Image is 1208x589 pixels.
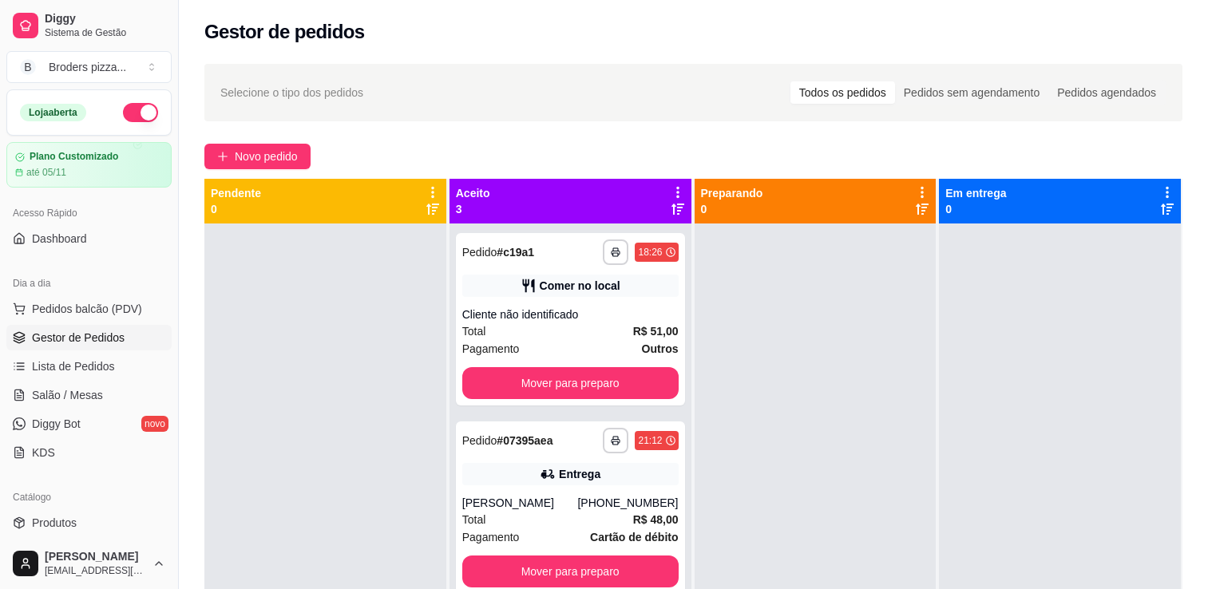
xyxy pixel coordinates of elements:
[32,330,125,346] span: Gestor de Pedidos
[6,51,172,83] button: Select a team
[6,325,172,350] a: Gestor de Pedidos
[217,151,228,162] span: plus
[235,148,298,165] span: Novo pedido
[204,19,365,45] h2: Gestor de pedidos
[211,201,261,217] p: 0
[559,466,600,482] div: Entrega
[6,6,172,45] a: DiggySistema de Gestão
[6,226,172,251] a: Dashboard
[45,26,165,39] span: Sistema de Gestão
[701,201,763,217] p: 0
[590,531,678,544] strong: Cartão de débito
[6,271,172,296] div: Dia a dia
[638,434,662,447] div: 21:12
[220,84,363,101] span: Selecione o tipo dos pedidos
[45,550,146,564] span: [PERSON_NAME]
[945,185,1006,201] p: Em entrega
[45,12,165,26] span: Diggy
[462,555,679,587] button: Mover para preparo
[6,296,172,322] button: Pedidos balcão (PDV)
[462,322,486,340] span: Total
[123,103,158,122] button: Alterar Status
[204,144,311,169] button: Novo pedido
[1048,81,1165,104] div: Pedidos agendados
[32,515,77,531] span: Produtos
[30,151,118,163] article: Plano Customizado
[462,495,578,511] div: [PERSON_NAME]
[462,340,520,358] span: Pagamento
[32,445,55,461] span: KDS
[45,564,146,577] span: [EMAIL_ADDRESS][DOMAIN_NAME]
[577,495,678,511] div: [PHONE_NUMBER]
[456,201,490,217] p: 3
[642,342,679,355] strong: Outros
[6,382,172,408] a: Salão / Mesas
[32,301,142,317] span: Pedidos balcão (PDV)
[462,246,497,259] span: Pedido
[211,185,261,201] p: Pendente
[20,59,36,75] span: B
[6,544,172,583] button: [PERSON_NAME][EMAIL_ADDRESS][DOMAIN_NAME]
[6,354,172,379] a: Lista de Pedidos
[20,104,86,121] div: Loja aberta
[462,511,486,528] span: Total
[462,306,679,322] div: Cliente não identificado
[32,231,87,247] span: Dashboard
[540,278,620,294] div: Comer no local
[790,81,895,104] div: Todos os pedidos
[895,81,1048,104] div: Pedidos sem agendamento
[945,201,1006,217] p: 0
[633,513,679,526] strong: R$ 48,00
[497,434,553,447] strong: # 07395aea
[32,358,115,374] span: Lista de Pedidos
[26,166,66,179] article: até 05/11
[701,185,763,201] p: Preparando
[6,411,172,437] a: Diggy Botnovo
[462,434,497,447] span: Pedido
[638,246,662,259] div: 18:26
[32,387,103,403] span: Salão / Mesas
[462,528,520,546] span: Pagamento
[32,416,81,432] span: Diggy Bot
[6,200,172,226] div: Acesso Rápido
[462,367,679,399] button: Mover para preparo
[6,142,172,188] a: Plano Customizadoaté 05/11
[497,246,534,259] strong: # c19a1
[49,59,126,75] div: Broders pizza ...
[633,325,679,338] strong: R$ 51,00
[456,185,490,201] p: Aceito
[6,510,172,536] a: Produtos
[6,484,172,510] div: Catálogo
[6,440,172,465] a: KDS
